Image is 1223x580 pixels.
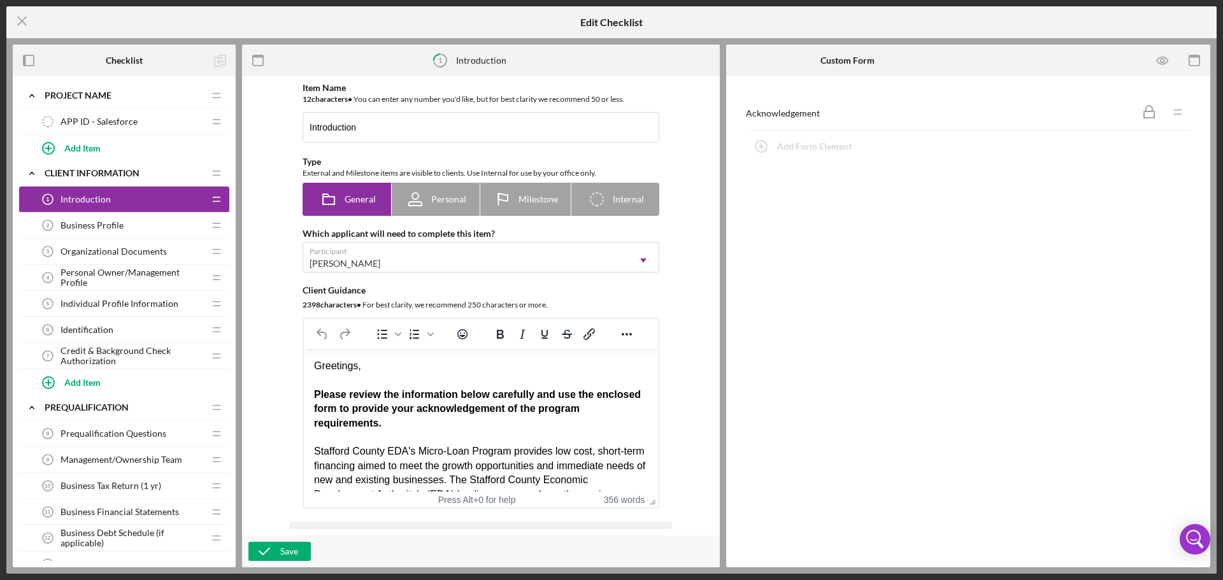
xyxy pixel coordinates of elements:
span: Management/Ownership Team [61,455,182,465]
button: Undo [311,325,333,343]
span: Business Debt Schedule (if applicable) [61,528,204,548]
button: Strikethrough [556,325,578,343]
div: Bullet list [371,325,403,343]
tspan: 9 [46,456,50,463]
div: Prequalification [45,402,204,413]
b: 2398 character s • [303,300,361,309]
div: Stafford County EDA's Micro-Loan Program provides low cost, short-term financing aimed to meet th... [10,95,344,181]
span: Business Financial Statements [61,507,179,517]
div: Add Form Element [777,134,852,159]
button: Emojis [452,325,473,343]
div: Client Information [45,168,204,178]
div: External and Milestone items are visible to clients. Use Internal for use by your office only. [303,167,659,180]
b: 12 character s • [303,94,352,104]
div: Add Item [64,370,101,394]
span: Internal [613,194,644,204]
button: Add Item [32,369,229,395]
div: Project Name [45,90,204,101]
span: General [345,194,376,204]
button: Add Form Element [745,134,864,159]
button: Bold [489,325,511,343]
button: Insert/edit link [578,325,600,343]
span: APP ID - Salesforce [61,117,138,127]
button: Reveal or hide additional toolbar items [616,325,638,343]
div: For best clarity, we recommend 250 characters or more. [303,299,659,311]
iframe: Rich Text Area [304,349,658,492]
strong: Please review the information below carefully and use the enclosed form to provide your acknowled... [10,40,337,80]
tspan: 10 [45,483,51,489]
div: Press Alt+0 for help [421,495,533,505]
tspan: 7 [46,353,50,359]
span: Personal [431,194,466,204]
div: Open Intercom Messenger [1180,524,1210,555]
div: Numbered list [404,325,436,343]
div: Acknowledgement [746,108,1133,118]
b: Custom Form [820,55,875,66]
span: Personal Owner/Management Profile [61,267,204,288]
button: Italic [511,325,533,343]
tspan: 5 [46,301,50,307]
span: Personal Financial Statement [61,559,176,569]
div: Add Item [64,136,101,160]
tspan: 1 [46,196,50,202]
span: Prequalification Questions [61,428,166,439]
span: Organizational Documents [61,246,167,257]
button: Save [248,542,311,561]
div: Introduction [456,55,506,66]
span: Individual Profile Information [61,299,178,309]
span: Business Profile [61,220,124,230]
h5: Edit Checklist [580,17,643,28]
div: You can enter any number you'd like, but for best clarity we recommend 50 or less. [303,93,659,106]
span: Milestone [519,194,558,204]
tspan: 6 [46,327,50,333]
div: Type [303,157,659,167]
tspan: 2 [46,222,50,229]
button: 356 words [604,495,645,505]
tspan: 12 [45,535,51,541]
span: Identification [61,325,113,335]
button: Underline [534,325,555,343]
b: Checklist [106,55,143,66]
div: Item Name [303,83,659,93]
span: Introduction [61,194,111,204]
tspan: 8 [46,430,50,437]
div: [PERSON_NAME] [310,258,380,269]
tspan: 1 [438,56,442,64]
span: Business Tax Return (1 yr) [61,481,161,491]
div: Save [280,542,298,561]
span: Credit & Background Check Authorization [61,346,204,366]
div: Greetings, [10,10,344,24]
div: Press the Up and Down arrow keys to resize the editor. [645,492,658,507]
tspan: 11 [45,509,51,515]
tspan: 3 [46,248,50,255]
button: Redo [334,325,355,343]
div: Client Guidance [303,285,659,295]
tspan: 4 [46,274,50,281]
button: Add Item [32,135,229,160]
div: Which applicant will need to complete this item? [303,229,659,239]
